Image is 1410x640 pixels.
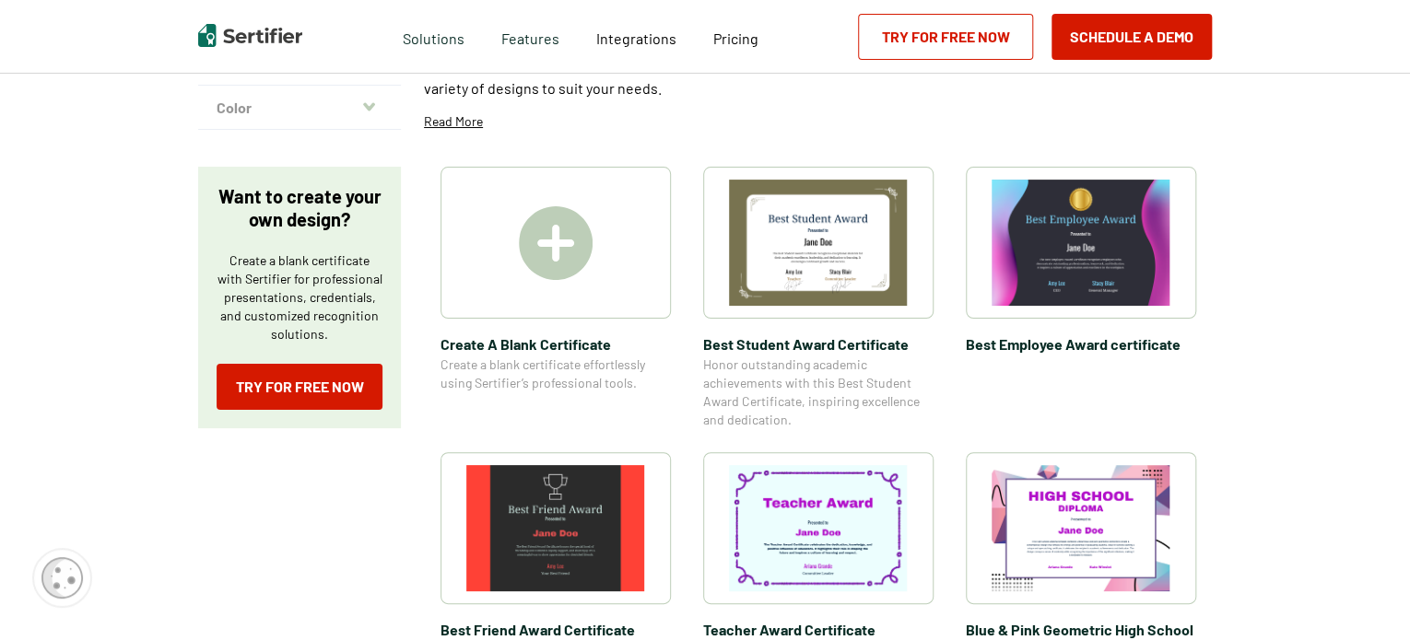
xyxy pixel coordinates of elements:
[729,180,908,306] img: Best Student Award Certificate​
[441,355,671,392] span: Create a blank certificate effortlessly using Sertifier’s professional tools.
[703,355,934,429] span: Honor outstanding academic achievements with this Best Student Award Certificate, inspiring excel...
[992,180,1170,306] img: Best Employee Award certificate​
[501,25,559,48] span: Features
[217,251,382,343] p: Create a blank certificate with Sertifier for professional presentations, credentials, and custom...
[198,24,302,47] img: Sertifier | Digital Credentialing Platform
[703,332,934,355] span: Best Student Award Certificate​
[403,25,464,48] span: Solutions
[424,112,483,131] p: Read More
[519,206,593,280] img: Create A Blank Certificate
[41,557,83,599] img: Cookie Popup Icon
[966,167,1196,429] a: Best Employee Award certificate​Best Employee Award certificate​
[992,465,1170,591] img: Blue & Pink Geometric High School Diploma Template
[217,185,382,231] p: Want to create your own design?
[966,332,1196,355] span: Best Employee Award certificate​
[713,25,758,48] a: Pricing
[466,465,645,591] img: Best Friend Award Certificate​
[858,14,1033,60] a: Try for Free Now
[596,29,676,47] span: Integrations
[713,29,758,47] span: Pricing
[703,167,934,429] a: Best Student Award Certificate​Best Student Award Certificate​Honor outstanding academic achievem...
[729,465,908,591] img: Teacher Award Certificate
[198,86,401,130] button: Color
[217,364,382,410] a: Try for Free Now
[596,25,676,48] a: Integrations
[441,332,671,355] span: Create A Blank Certificate
[1318,552,1410,640] iframe: Chat Widget
[1052,14,1212,60] button: Schedule a Demo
